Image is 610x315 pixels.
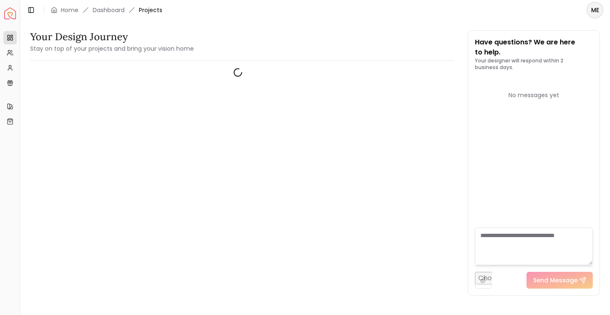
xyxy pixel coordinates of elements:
a: Spacejoy [4,8,16,19]
a: Dashboard [93,6,125,14]
span: ME [587,3,602,18]
a: Home [61,6,78,14]
h3: Your Design Journey [30,30,194,44]
span: Projects [139,6,162,14]
div: No messages yet [475,91,593,99]
p: Have questions? We are here to help. [475,37,593,57]
button: ME [587,2,603,18]
img: Spacejoy Logo [4,8,16,19]
p: Your designer will respond within 2 business days. [475,57,593,71]
small: Stay on top of your projects and bring your vision home [30,44,194,53]
nav: breadcrumb [51,6,162,14]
